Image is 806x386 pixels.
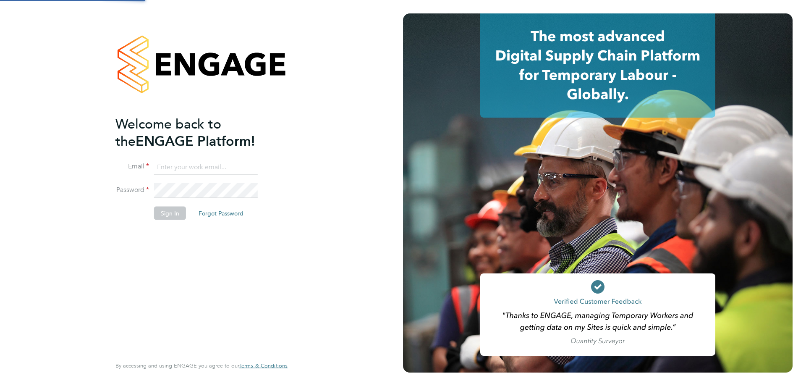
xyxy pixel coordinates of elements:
label: Email [115,162,149,171]
button: Forgot Password [192,207,250,220]
h2: ENGAGE Platform! [115,115,279,150]
input: Enter your work email... [154,160,258,175]
button: Sign In [154,207,186,220]
span: Welcome back to the [115,116,221,149]
span: By accessing and using ENGAGE you agree to our [115,362,288,369]
label: Password [115,186,149,194]
a: Terms & Conditions [239,362,288,369]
